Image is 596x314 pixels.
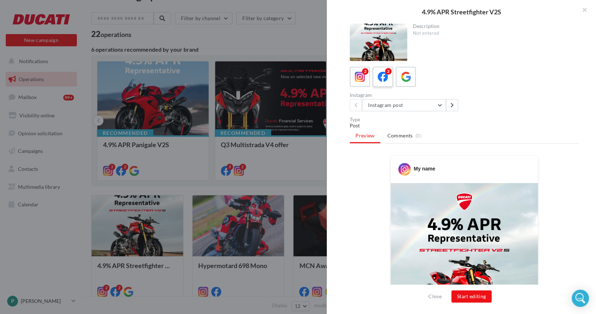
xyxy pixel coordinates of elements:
div: Open Intercom Messenger [572,290,589,307]
div: Type [350,117,579,122]
span: Comments [387,132,413,139]
div: 4.9% APR Streetfighter V2S [338,9,585,15]
div: Not entered [413,30,573,37]
button: Close [425,292,444,301]
div: Instagram [350,93,461,98]
button: Instagram post [362,99,446,111]
div: 2 [385,68,391,75]
div: 2 [362,68,368,75]
span: (0) [415,133,422,139]
div: Post [350,122,579,129]
button: Start editing [451,290,492,303]
div: Description [413,24,573,29]
div: My name [414,165,435,172]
